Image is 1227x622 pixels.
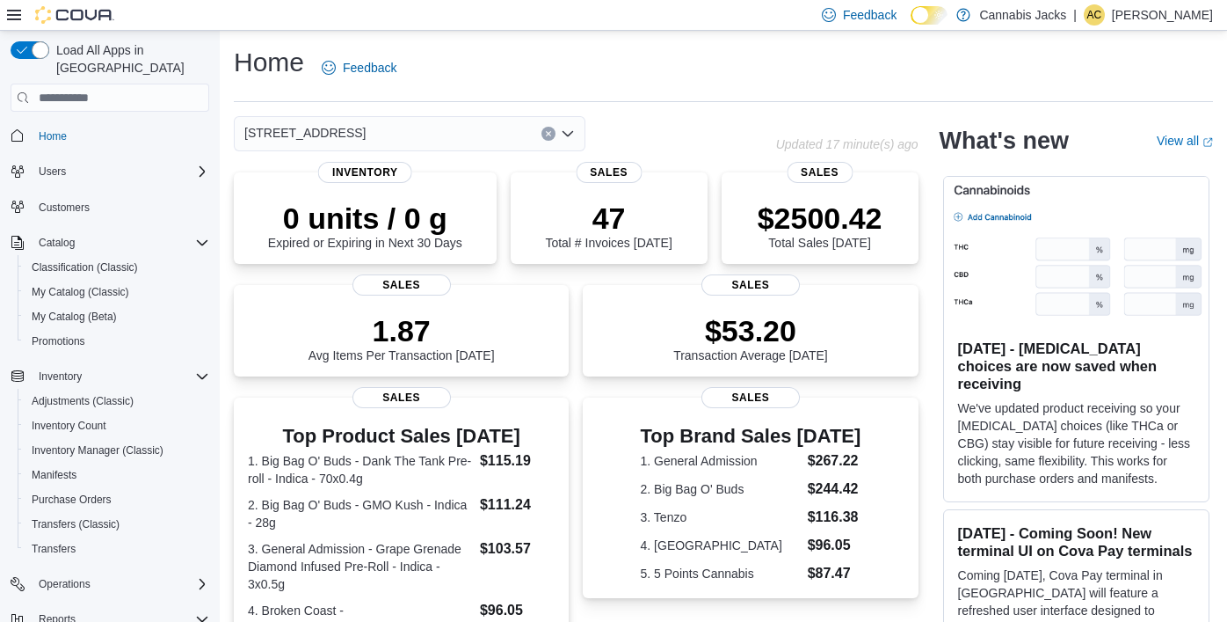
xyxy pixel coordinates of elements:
a: My Catalog (Beta) [25,306,124,327]
button: My Catalog (Classic) [18,280,216,304]
dt: 4. [GEOGRAPHIC_DATA] [641,537,801,554]
a: Transfers [25,538,83,560]
button: Customers [4,194,216,220]
a: Adjustments (Classic) [25,391,141,412]
dd: $96.05 [480,600,555,621]
span: Customers [39,201,90,215]
dt: 2. Big Bag O' Buds [641,480,801,498]
span: Load All Apps in [GEOGRAPHIC_DATA] [49,41,209,77]
span: Catalog [32,232,209,253]
button: Transfers (Classic) [18,512,216,537]
button: Transfers [18,537,216,561]
dd: $244.42 [808,479,861,500]
span: Catalog [39,236,75,250]
dd: $96.05 [808,535,861,556]
button: Manifests [18,463,216,487]
span: My Catalog (Beta) [25,306,209,327]
span: Promotions [32,334,85,348]
span: Inventory Count [32,419,106,433]
p: Updated 17 minute(s) ago [776,137,918,151]
button: Home [4,122,216,148]
button: Catalog [32,232,82,253]
a: Home [32,126,74,147]
a: Classification (Classic) [25,257,145,278]
p: Cannabis Jacks [979,4,1066,26]
dd: $111.24 [480,494,555,516]
span: [STREET_ADDRESS] [244,122,366,143]
span: Transfers (Classic) [32,517,120,531]
span: Purchase Orders [25,489,209,510]
button: Users [4,159,216,184]
dd: $115.19 [480,450,555,472]
img: Cova [35,6,114,24]
button: Catalog [4,231,216,255]
span: Operations [32,574,209,595]
button: Inventory [4,364,216,389]
h3: [DATE] - [MEDICAL_DATA] choices are now saved when receiving [958,340,1194,392]
span: Transfers [32,542,76,556]
h3: Top Brand Sales [DATE] [641,426,861,447]
span: My Catalog (Classic) [32,285,129,299]
span: My Catalog (Classic) [25,282,209,303]
button: Inventory Count [18,413,216,438]
span: Promotions [25,331,209,352]
span: Inventory [39,370,82,384]
button: Users [32,161,73,182]
span: Users [32,161,209,182]
a: Inventory Manager (Classic) [25,440,171,461]
span: Purchase Orders [32,493,112,507]
button: Classification (Classic) [18,255,216,280]
span: Transfers (Classic) [25,514,209,535]
span: AC [1087,4,1102,26]
div: Total # Invoices [DATE] [545,201,672,250]
a: My Catalog (Classic) [25,282,136,303]
p: $53.20 [673,313,828,348]
span: My Catalog (Beta) [32,310,117,324]
a: Promotions [25,331,92,352]
svg: External link [1202,137,1213,148]
dt: 5. 5 Points Cannabis [641,565,801,582]
a: Purchase Orders [25,489,119,510]
dt: 3. General Admission - Grape Grenade Diamond Infused Pre-Roll - Indica - 3x0.5g [248,540,473,593]
span: Inventory Count [25,415,209,436]
button: Promotions [18,329,216,354]
button: Clear input [541,127,555,141]
span: Adjustments (Classic) [25,391,209,412]
div: Andrew Corcoran [1084,4,1105,26]
h3: Top Product Sales [DATE] [248,426,555,447]
button: Inventory Manager (Classic) [18,438,216,463]
h3: [DATE] - Coming Soon! New terminal UI on Cova Pay terminals [958,524,1194,560]
button: Operations [4,572,216,596]
span: Operations [39,577,91,591]
span: Sales [576,162,642,183]
dd: $103.57 [480,538,555,560]
span: Adjustments (Classic) [32,394,134,408]
span: Feedback [843,6,897,24]
span: Inventory Manager (Classic) [32,443,163,457]
p: [PERSON_NAME] [1112,4,1213,26]
input: Dark Mode [911,6,947,25]
dt: 1. General Admission [641,452,801,470]
button: Adjustments (Classic) [18,389,216,413]
span: Sales [701,274,800,296]
span: Transfers [25,538,209,560]
span: Home [39,129,67,143]
span: Classification (Classic) [32,260,138,274]
span: Inventory [318,162,412,183]
span: Manifests [32,468,76,482]
p: 0 units / 0 g [268,201,462,236]
p: We've updated product receiving so your [MEDICAL_DATA] choices (like THCa or CBG) stay visible fo... [958,399,1194,487]
dt: 3. Tenzo [641,509,801,526]
p: $2500.42 [758,201,882,236]
span: Feedback [343,59,396,77]
p: 47 [545,201,672,236]
button: Open list of options [561,127,575,141]
button: Purchase Orders [18,487,216,512]
h1: Home [234,45,304,80]
a: View allExternal link [1157,134,1213,148]
dd: $267.22 [808,450,861,472]
span: Customers [32,196,209,218]
a: Feedback [315,50,403,85]
dt: 1. Big Bag O' Buds - Dank The Tank Pre-roll - Indica - 70x0.4g [248,452,473,487]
